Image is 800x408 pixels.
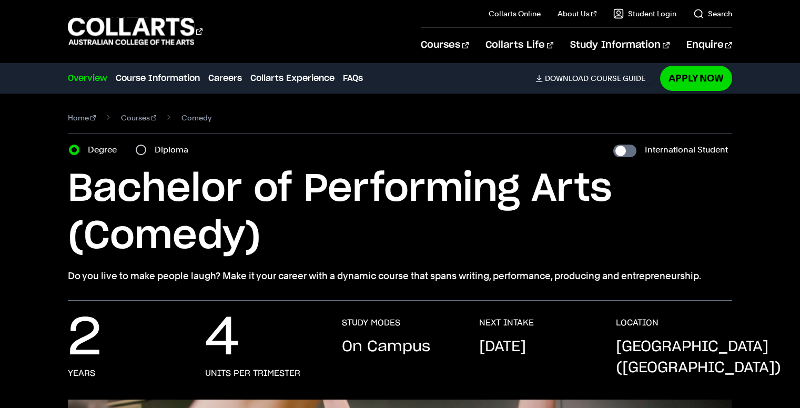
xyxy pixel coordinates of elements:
a: Search [693,8,732,19]
a: Student Login [613,8,676,19]
p: On Campus [342,336,430,358]
p: [DATE] [479,336,526,358]
div: Go to homepage [68,16,202,46]
a: Study Information [570,28,669,63]
a: Enquire [686,28,732,63]
h3: years [68,368,95,379]
a: Careers [208,72,242,85]
h1: Bachelor of Performing Arts (Comedy) [68,166,732,260]
span: Comedy [181,110,211,125]
label: Degree [88,142,123,157]
p: [GEOGRAPHIC_DATA] ([GEOGRAPHIC_DATA]) [616,336,781,379]
a: Apply Now [660,66,732,90]
a: Collarts Online [489,8,541,19]
h3: units per trimester [205,368,300,379]
p: Do you live to make people laugh? Make it your career with a dynamic course that spans writing, p... [68,269,732,283]
a: Collarts Experience [250,72,335,85]
span: Download [545,74,589,83]
h3: LOCATION [616,318,659,328]
a: DownloadCourse Guide [535,74,654,83]
a: Home [68,110,96,125]
a: Collarts Life [485,28,553,63]
a: About Us [558,8,596,19]
h3: STUDY MODES [342,318,400,328]
p: 2 [68,318,102,360]
a: Courses [421,28,469,63]
a: Overview [68,72,107,85]
h3: NEXT INTAKE [479,318,534,328]
p: 4 [205,318,239,360]
label: Diploma [155,142,195,157]
a: Course Information [116,72,200,85]
a: Courses [121,110,157,125]
a: FAQs [343,72,363,85]
label: International Student [645,142,728,157]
